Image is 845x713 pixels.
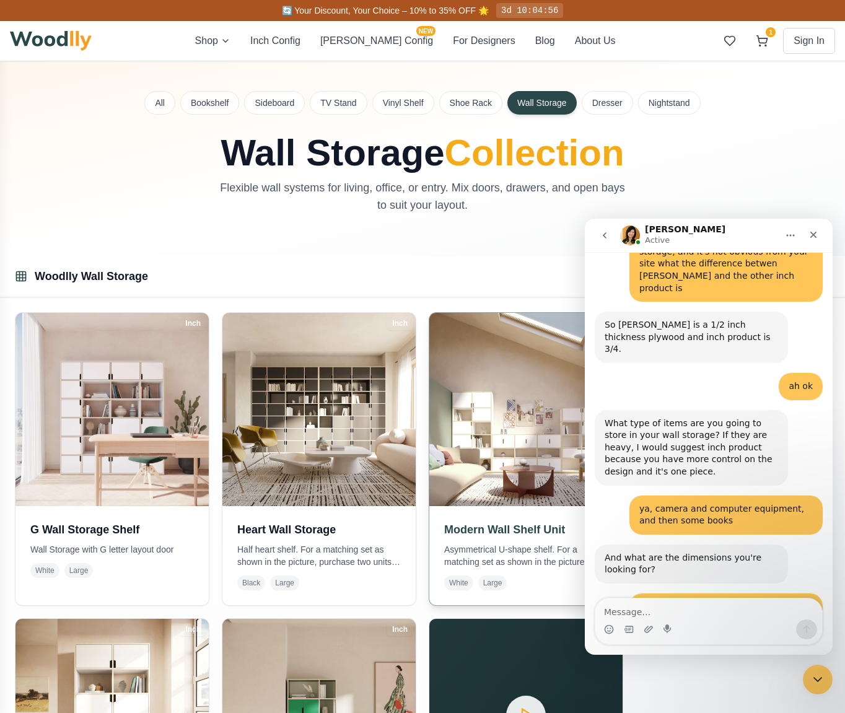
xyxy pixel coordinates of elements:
[507,91,577,115] button: Wall Storage
[585,219,833,655] iframe: Intercom live chat
[575,33,616,48] button: About Us
[195,33,230,48] button: Shop
[766,27,776,37] span: 1
[387,623,413,636] div: Inch
[30,543,194,556] p: Wall Storage with G letter layout door
[803,665,833,694] iframe: Intercom live chat
[310,91,367,115] button: TV Stand
[582,91,633,115] button: Dresser
[372,91,434,115] button: Vinyl Shelf
[35,270,148,282] a: Woodlly Wall Storage
[145,134,700,172] h1: Wall Storage
[270,575,299,590] span: Large
[237,575,265,590] span: Black
[444,543,608,568] p: Asymmetrical U-shape shelf. For a matching set as shown in the picture, purchase all three units.
[250,33,300,48] button: Inch Config
[444,521,608,538] h3: Modern Wall Shelf Unit
[439,91,502,115] button: Shoe Rack
[237,521,401,538] h3: Heart Wall Storage
[244,91,305,115] button: Sideboard
[30,521,194,538] h3: G Wall Storage Shelf
[496,3,563,18] div: 3d 10:04:56
[214,179,631,214] p: Flexible wall systems for living, office, or entry. Mix doors, drawers, and open bays to suit you...
[387,317,413,330] div: Inch
[783,28,835,54] button: Sign In
[237,543,401,568] p: Half heart shelf. For a matching set as shown in the picture, purchase two units with the mirrore...
[416,26,436,36] span: NEW
[478,575,507,590] span: Large
[445,132,624,173] span: Collection
[30,563,59,578] span: White
[180,317,206,330] div: Inch
[535,33,555,48] button: Blog
[424,308,628,511] img: Modern Wall Shelf Unit
[444,575,473,590] span: White
[144,91,175,115] button: All
[10,31,92,51] img: Woodlly
[222,313,416,506] img: Heart Wall Storage
[15,313,209,506] img: G Wall Storage Shelf
[638,91,701,115] button: Nightstand
[751,30,773,52] button: 1
[453,33,515,48] button: For Designers
[282,6,489,15] span: 🔄 Your Discount, Your Choice – 10% to 35% OFF 🌟
[320,33,433,48] button: [PERSON_NAME] ConfigNEW
[180,623,206,636] div: Inch
[180,91,239,115] button: Bookshelf
[64,563,94,578] span: Large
